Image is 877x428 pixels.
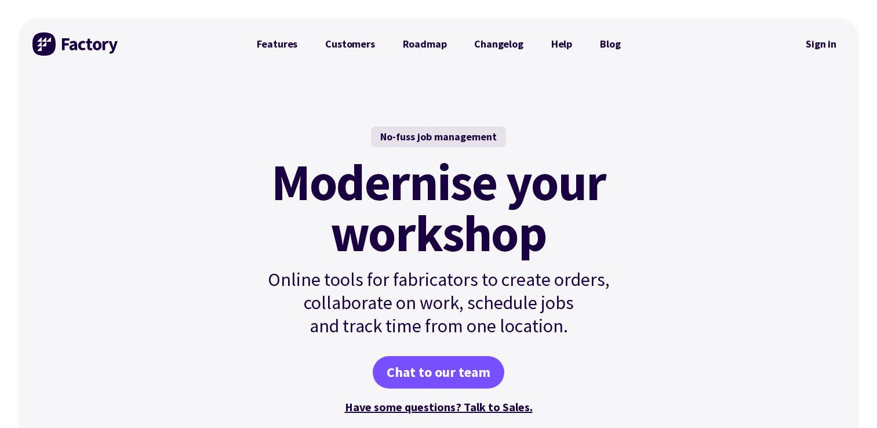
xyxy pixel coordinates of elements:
nav: Secondary Navigation [798,31,845,57]
p: Online tools for fabricators to create orders, collaborate on work, schedule jobs and track time ... [243,268,635,338]
div: No-fuss job management [371,126,506,147]
iframe: Chat Widget [819,372,877,428]
img: Factory [32,32,119,56]
a: Have some questions? Talk to Sales. [345,400,533,414]
a: Features [243,32,312,56]
a: Help [537,32,586,56]
a: Customers [311,32,388,56]
a: Chat to our team [373,356,504,389]
a: Blog [586,32,634,56]
mark: Modernise your workshop [271,157,606,259]
a: Sign in [798,31,845,57]
a: Changelog [460,32,537,56]
nav: Primary Navigation [243,32,635,56]
a: Roadmap [389,32,461,56]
